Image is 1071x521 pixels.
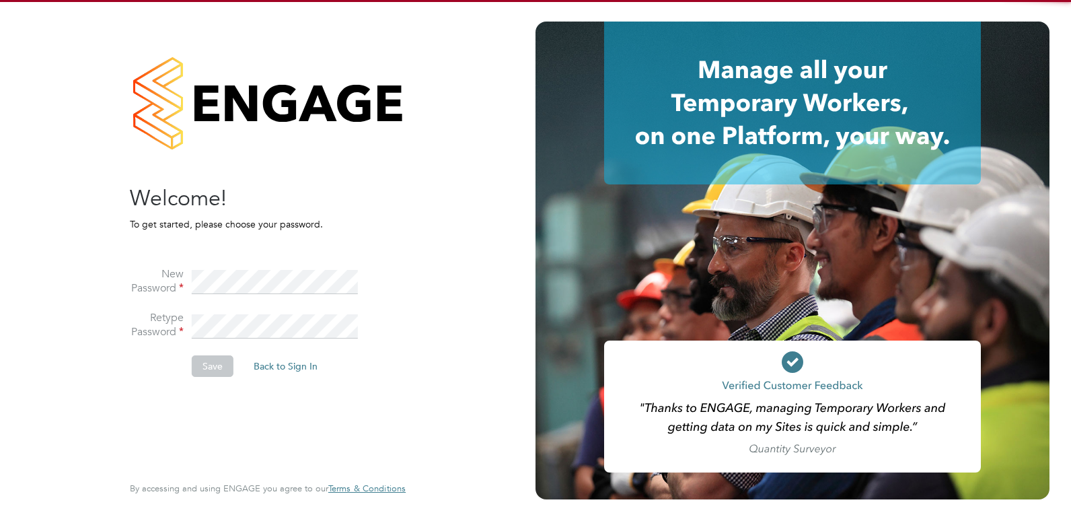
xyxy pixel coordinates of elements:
p: To get started, please choose your password. [130,218,392,230]
h2: Welcome! [130,184,392,213]
span: By accessing and using ENGAGE you agree to our [130,483,406,494]
button: Back to Sign In [243,355,328,377]
label: Retype Password [130,311,184,339]
span: Terms & Conditions [328,483,406,494]
a: Terms & Conditions [328,483,406,494]
label: New Password [130,267,184,296]
button: Save [192,355,233,377]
